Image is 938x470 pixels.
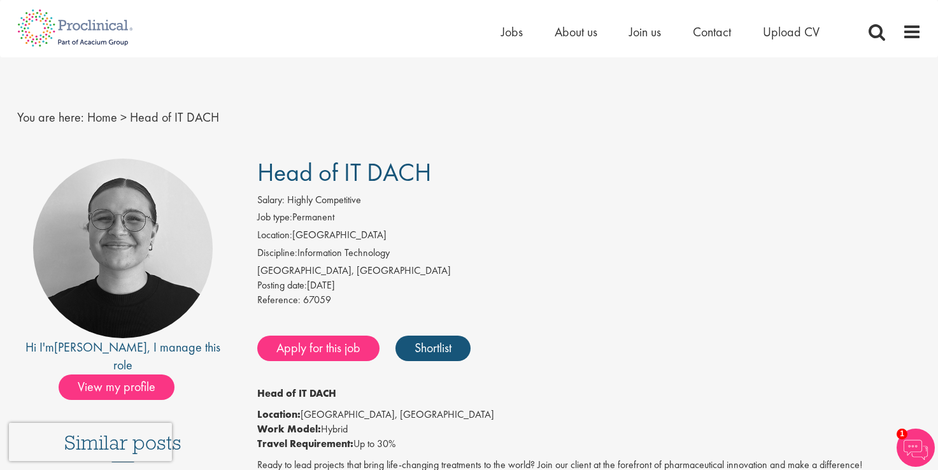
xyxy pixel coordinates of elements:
label: Location: [257,228,292,243]
a: Upload CV [763,24,820,40]
a: About us [555,24,597,40]
iframe: reCAPTCHA [9,423,172,461]
a: View my profile [59,377,187,394]
div: Hi I'm , I manage this role [17,338,229,374]
span: You are here: [17,109,84,125]
a: Apply for this job [257,336,380,361]
li: Permanent [257,210,921,228]
strong: Location: [257,408,301,421]
span: 1 [897,429,907,439]
p: [GEOGRAPHIC_DATA], [GEOGRAPHIC_DATA] Hybrid Up to 30% [257,408,921,452]
a: Jobs [501,24,523,40]
span: Head of IT DACH [130,109,219,125]
img: Chatbot [897,429,935,467]
a: Shortlist [395,336,471,361]
li: [GEOGRAPHIC_DATA] [257,228,921,246]
label: Salary: [257,193,285,208]
strong: Work Model: [257,422,321,436]
label: Job type: [257,210,292,225]
a: breadcrumb link [87,109,117,125]
a: Contact [693,24,731,40]
span: Highly Competitive [287,193,361,206]
div: [DATE] [257,278,921,293]
span: Posting date: [257,278,307,292]
img: imeage of recruiter Emma Pretorious [33,159,213,338]
strong: Travel Requirement: [257,437,353,450]
li: Information Technology [257,246,921,264]
span: > [120,109,127,125]
a: [PERSON_NAME] [54,339,147,355]
span: Head of IT DACH [257,156,431,189]
label: Reference: [257,293,301,308]
div: [GEOGRAPHIC_DATA], [GEOGRAPHIC_DATA] [257,264,921,278]
span: View my profile [59,374,174,400]
a: Join us [629,24,661,40]
strong: Head of IT DACH [257,387,336,400]
label: Discipline: [257,246,297,260]
span: 67059 [303,293,331,306]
